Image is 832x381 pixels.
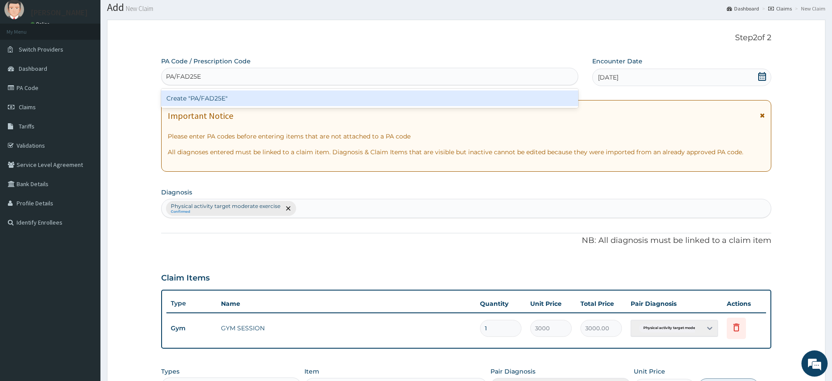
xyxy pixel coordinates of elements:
label: Pair Diagnosis [490,367,535,376]
a: Dashboard [727,5,759,12]
h1: Add [107,2,825,13]
p: Please enter PA codes before entering items that are not attached to a PA code [168,132,765,141]
span: Claims [19,103,36,111]
a: Online [31,21,52,27]
small: New Claim [124,5,153,12]
div: Minimize live chat window [143,4,164,25]
div: Create "PA/FAD25E" [161,90,578,106]
label: Item [304,367,319,376]
th: Actions [722,295,766,312]
td: GYM SESSION [217,319,476,337]
span: [DATE] [598,73,618,82]
span: Dashboard [19,65,47,73]
label: PA Code / Prescription Code [161,57,251,66]
textarea: Type your message and hit 'Enter' [4,239,166,269]
label: Encounter Date [592,57,642,66]
span: Switch Providers [19,45,63,53]
label: Types [161,368,180,375]
p: All diagnoses entered must be linked to a claim item. Diagnosis & Claim Items that are visible bu... [168,148,765,156]
th: Total Price [576,295,626,312]
span: Tariffs [19,122,35,130]
th: Pair Diagnosis [626,295,722,312]
h1: Important Notice [168,111,233,121]
p: [PERSON_NAME] [31,9,88,17]
td: Gym [166,320,217,336]
th: Name [217,295,476,312]
th: Type [166,295,217,312]
p: Step 2 of 2 [161,33,771,43]
th: Unit Price [526,295,576,312]
p: NB: All diagnosis must be linked to a claim item [161,235,771,246]
span: We're online! [51,110,121,198]
a: Claims [768,5,792,12]
th: Quantity [476,295,526,312]
label: Unit Price [634,367,665,376]
img: d_794563401_company_1708531726252_794563401 [16,44,35,66]
li: New Claim [793,5,825,12]
div: Chat with us now [45,49,147,60]
label: Diagnosis [161,188,192,197]
h3: Claim Items [161,274,210,283]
